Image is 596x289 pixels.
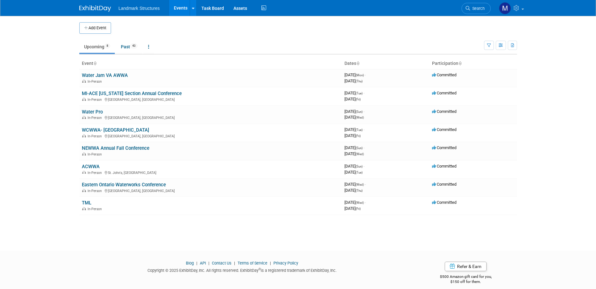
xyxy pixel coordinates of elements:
span: Committed [432,182,456,187]
span: In-Person [88,207,104,211]
span: - [363,164,364,169]
sup: ® [259,267,261,271]
span: Committed [432,164,456,169]
img: In-Person Event [82,134,86,137]
span: Committed [432,91,456,95]
span: In-Person [88,152,104,156]
a: TML [82,200,91,206]
a: Search [462,3,491,14]
a: Terms of Service [238,261,267,265]
span: [DATE] [344,133,361,138]
span: Committed [432,109,456,114]
a: Eastern Ontario Waterworks Conference [82,182,166,188]
div: St. John's, [GEOGRAPHIC_DATA] [82,170,339,175]
span: (Wed) [356,201,364,204]
span: In-Person [88,134,104,138]
a: API [200,261,206,265]
span: (Sun) [356,146,363,150]
span: 8 [105,44,110,48]
span: [DATE] [344,188,363,193]
span: [DATE] [344,109,364,114]
span: [DATE] [344,79,363,83]
span: [DATE] [344,127,364,132]
img: In-Person Event [82,207,86,210]
span: - [365,72,366,77]
a: Contact Us [212,261,232,265]
span: In-Person [88,116,104,120]
span: Committed [432,200,456,205]
img: In-Person Event [82,79,86,83]
img: In-Person Event [82,189,86,192]
div: $150 off for them. [415,279,517,285]
a: MI-ACE [US_STATE] Section Annual Conference [82,91,182,96]
img: In-Person Event [82,171,86,174]
img: In-Person Event [82,152,86,155]
span: In-Person [88,171,104,175]
span: Search [470,6,485,11]
span: Committed [432,72,456,77]
div: [GEOGRAPHIC_DATA], [GEOGRAPHIC_DATA] [82,97,339,102]
span: | [233,261,237,265]
span: (Mon) [356,73,364,77]
span: | [195,261,199,265]
span: In-Person [88,98,104,102]
img: In-Person Event [82,98,86,101]
span: In-Person [88,189,104,193]
span: (Tue) [356,128,363,132]
th: Event [79,58,342,69]
span: [DATE] [344,206,361,211]
div: Copyright © 2025 ExhibitDay, Inc. All rights reserved. ExhibitDay is a registered trademark of Ex... [79,266,405,273]
div: $500 Amazon gift card for you, [415,270,517,285]
button: Add Event [79,22,111,34]
span: (Wed) [356,152,364,156]
a: Privacy Policy [273,261,298,265]
a: Sort by Participation Type [458,61,462,66]
span: 43 [130,44,137,48]
span: [DATE] [344,97,361,101]
span: [DATE] [344,151,364,156]
span: (Wed) [356,116,364,119]
th: Dates [342,58,429,69]
span: Committed [432,145,456,150]
span: (Wed) [356,183,364,186]
span: (Fri) [356,134,361,138]
span: - [363,127,364,132]
span: [DATE] [344,164,364,169]
span: - [363,145,364,150]
span: | [268,261,272,265]
span: [DATE] [344,145,364,150]
span: (Sun) [356,110,363,114]
a: Past43 [116,41,142,53]
a: Water Pro [82,109,103,115]
a: Sort by Start Date [356,61,359,66]
img: In-Person Event [82,116,86,119]
span: - [363,91,364,95]
a: Blog [186,261,194,265]
a: ACWWA [82,164,100,169]
a: Upcoming8 [79,41,115,53]
span: [DATE] [344,72,366,77]
a: Water Jam VA AWWA [82,72,128,78]
span: [DATE] [344,170,363,175]
span: (Tue) [356,171,363,174]
span: (Thu) [356,189,363,192]
span: (Tue) [356,92,363,95]
a: NEWWA Annual Fall Conference [82,145,149,151]
span: Committed [432,127,456,132]
a: Refer & Earn [445,262,487,271]
span: [DATE] [344,200,366,205]
span: (Thu) [356,79,363,83]
div: [GEOGRAPHIC_DATA], [GEOGRAPHIC_DATA] [82,115,339,120]
span: - [365,200,366,205]
span: - [363,109,364,114]
span: In-Person [88,79,104,84]
div: [GEOGRAPHIC_DATA], [GEOGRAPHIC_DATA] [82,188,339,193]
span: (Fri) [356,98,361,101]
span: [DATE] [344,182,366,187]
span: [DATE] [344,91,364,95]
div: [GEOGRAPHIC_DATA], [GEOGRAPHIC_DATA] [82,133,339,138]
span: - [365,182,366,187]
span: (Sun) [356,165,363,168]
a: Sort by Event Name [93,61,96,66]
a: WCWWA- [GEOGRAPHIC_DATA] [82,127,149,133]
